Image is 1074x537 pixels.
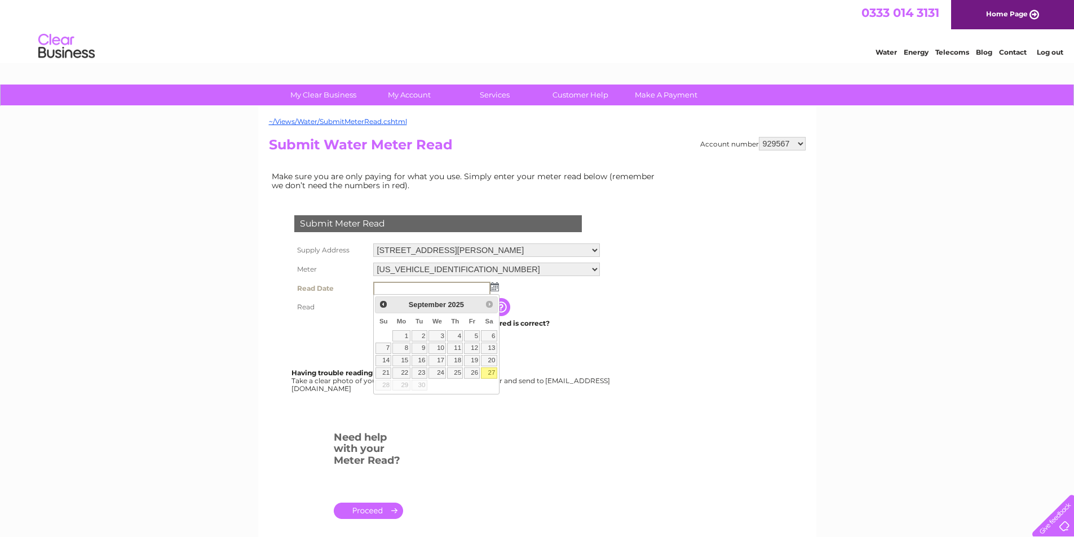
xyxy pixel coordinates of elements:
[375,355,391,366] a: 14
[490,282,499,291] img: ...
[392,330,410,341] a: 1
[534,85,627,105] a: Customer Help
[428,343,447,354] a: 10
[291,279,370,298] th: Read Date
[412,343,427,354] a: 9
[269,169,664,193] td: Make sure you are only paying for what you use. Simply enter your meter read below (remember we d...
[428,330,447,341] a: 3
[464,367,480,379] a: 26
[409,300,446,309] span: September
[38,29,95,64] img: logo.png
[861,6,939,20] a: 0333 014 3131
[485,318,493,325] span: Saturday
[1037,48,1063,56] a: Log out
[379,318,388,325] span: Sunday
[269,137,806,158] h2: Submit Water Meter Read
[447,367,463,379] a: 25
[432,318,442,325] span: Wednesday
[269,117,407,126] a: ~/Views/Water/SubmitMeterRead.cshtml
[392,343,410,354] a: 8
[412,367,427,379] a: 23
[416,318,423,325] span: Tuesday
[392,355,410,366] a: 15
[294,215,582,232] div: Submit Meter Read
[392,367,410,379] a: 22
[291,369,612,392] div: Take a clear photo of your readings, tell us which supply it's for and send to [EMAIL_ADDRESS][DO...
[464,343,480,354] a: 12
[377,298,390,311] a: Prev
[620,85,713,105] a: Make A Payment
[492,298,512,316] input: Information
[464,355,480,366] a: 19
[481,355,497,366] a: 20
[375,343,391,354] a: 7
[700,137,806,150] div: Account number
[469,318,476,325] span: Friday
[271,6,804,55] div: Clear Business is a trading name of Verastar Limited (registered in [GEOGRAPHIC_DATA] No. 3667643...
[397,318,406,325] span: Monday
[363,85,456,105] a: My Account
[412,355,427,366] a: 16
[291,298,370,316] th: Read
[464,330,480,341] a: 5
[999,48,1027,56] a: Contact
[428,355,447,366] a: 17
[481,367,497,379] a: 27
[904,48,929,56] a: Energy
[291,260,370,279] th: Meter
[428,367,447,379] a: 24
[277,85,370,105] a: My Clear Business
[291,369,418,377] b: Having trouble reading your meter?
[375,367,391,379] a: 21
[334,503,403,519] a: .
[370,316,603,331] td: Are you sure the read you have entered is correct?
[291,241,370,260] th: Supply Address
[447,343,463,354] a: 11
[334,429,403,472] h3: Need help with your Meter Read?
[379,300,388,309] span: Prev
[447,330,463,341] a: 4
[481,343,497,354] a: 13
[448,85,541,105] a: Services
[412,330,427,341] a: 2
[935,48,969,56] a: Telecoms
[451,318,459,325] span: Thursday
[447,355,463,366] a: 18
[876,48,897,56] a: Water
[976,48,992,56] a: Blog
[481,330,497,341] a: 6
[448,300,463,309] span: 2025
